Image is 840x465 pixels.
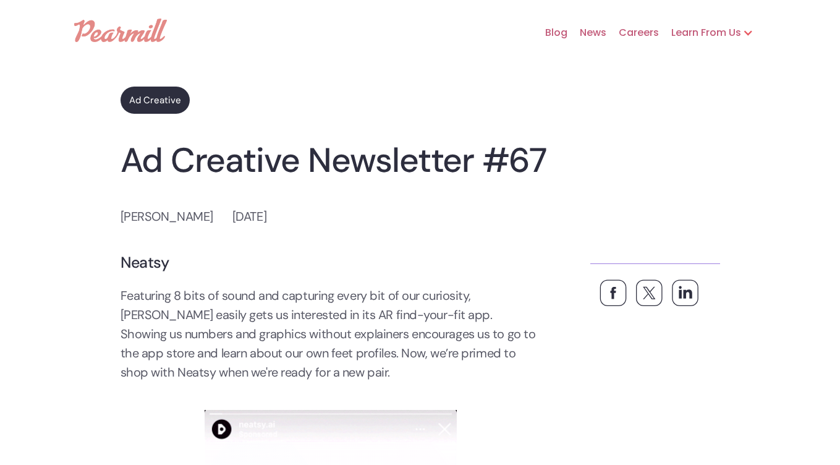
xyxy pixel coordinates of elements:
[232,207,266,226] p: [DATE]
[121,87,190,114] a: Ad Creative
[121,286,541,382] p: Featuring 8 bits of sound and capturing every bit of our curiosity, [PERSON_NAME] easily gets us ...
[659,25,741,40] div: Learn From Us
[533,13,567,53] a: Blog
[567,13,606,53] a: News
[606,13,659,53] a: Careers
[659,13,766,53] div: Learn From Us
[121,142,720,179] h1: Ad Creative Newsletter #67
[121,207,213,226] p: [PERSON_NAME]
[121,254,541,271] h2: Neatsy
